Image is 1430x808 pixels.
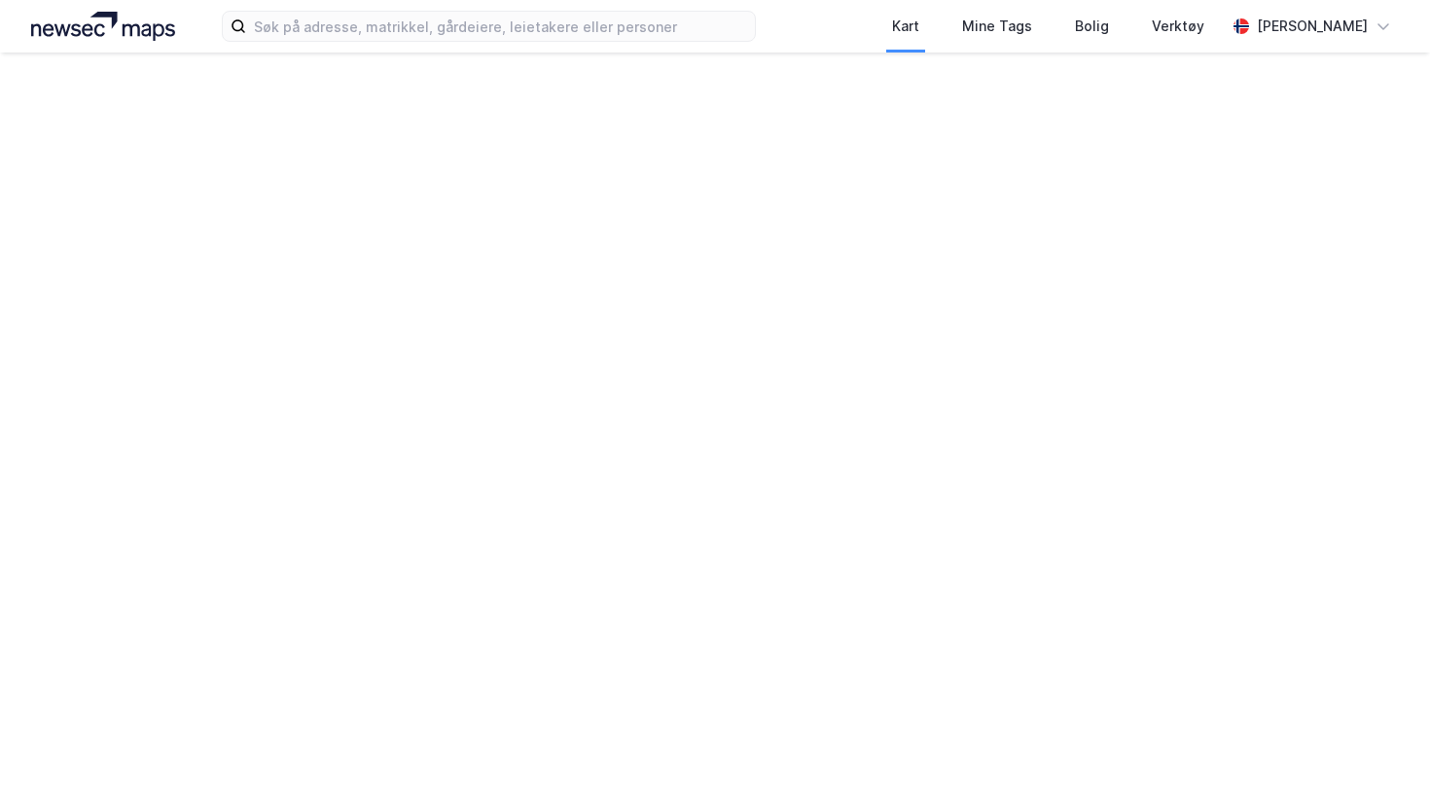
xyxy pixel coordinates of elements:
input: Søk på adresse, matrikkel, gårdeiere, leietakere eller personer [246,12,754,41]
div: Mine Tags [962,15,1032,38]
div: [PERSON_NAME] [1257,15,1368,38]
img: logo.a4113a55bc3d86da70a041830d287a7e.svg [31,12,175,41]
div: Bolig [1075,15,1109,38]
div: Kart [892,15,919,38]
div: Verktøy [1152,15,1204,38]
